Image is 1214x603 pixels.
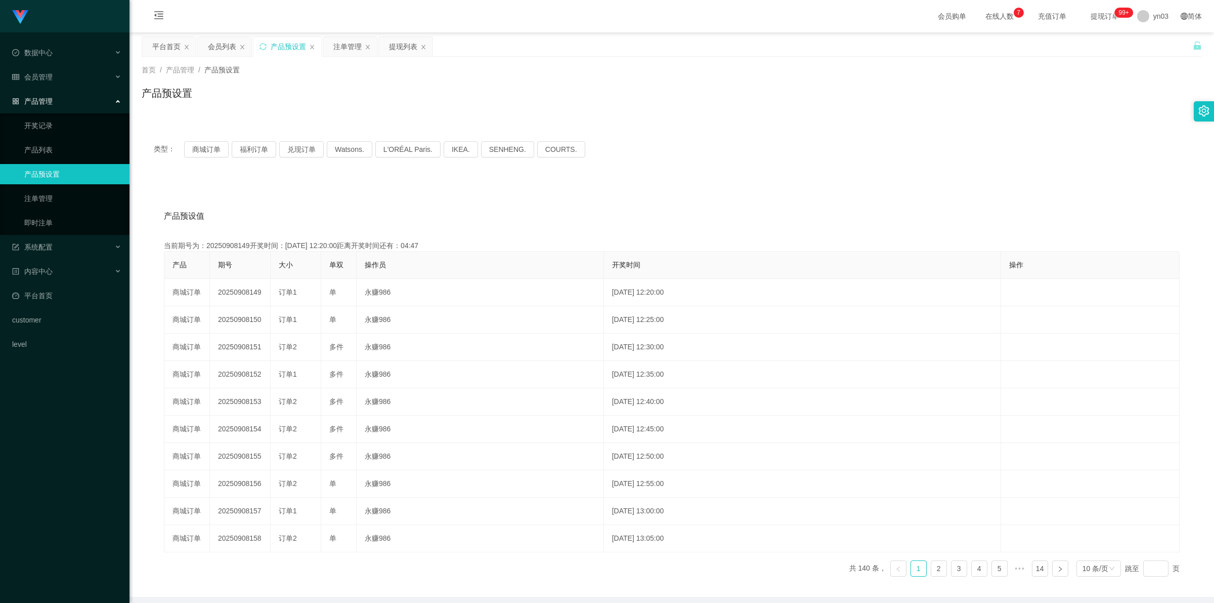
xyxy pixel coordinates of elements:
i: 图标: left [895,566,901,572]
button: SENHENG. [481,141,534,157]
span: 产品 [172,261,187,269]
a: 开奖记录 [24,115,121,136]
span: 订单1 [279,370,297,378]
div: 当前期号为：20250908149开奖时间：[DATE] 12:20:00距离开奖时间还有：04:47 [164,240,1180,251]
i: 图标: global [1181,13,1188,20]
td: 商城订单 [164,279,210,306]
li: 4 [971,560,987,577]
span: 多件 [329,425,343,433]
td: 商城订单 [164,416,210,443]
td: 永赚986 [357,470,604,498]
span: 多件 [329,397,343,406]
td: [DATE] 12:35:00 [604,361,1001,388]
i: 图标: close [420,44,426,50]
span: 订单2 [279,425,297,433]
span: 单双 [329,261,343,269]
span: 单 [329,288,336,296]
span: 系统配置 [12,243,53,251]
td: 商城订单 [164,306,210,334]
td: [DATE] 12:50:00 [604,443,1001,470]
a: 4 [972,561,987,576]
button: Watsons. [327,141,372,157]
td: [DATE] 12:45:00 [604,416,1001,443]
td: 永赚986 [357,416,604,443]
td: 永赚986 [357,279,604,306]
span: 开奖时间 [612,261,640,269]
td: 永赚986 [357,443,604,470]
i: 图标: close [239,44,245,50]
span: / [198,66,200,74]
a: customer [12,310,121,330]
span: 单 [329,315,336,324]
span: 数据中心 [12,49,53,57]
span: 订单2 [279,452,297,460]
td: 永赚986 [357,525,604,552]
li: 共 140 条， [849,560,886,577]
li: 向后 5 页 [1012,560,1028,577]
span: 订单2 [279,397,297,406]
button: 福利订单 [232,141,276,157]
td: 永赚986 [357,361,604,388]
span: / [160,66,162,74]
td: 20250908154 [210,416,271,443]
span: 多件 [329,343,343,351]
span: 单 [329,507,336,515]
a: 3 [951,561,967,576]
i: 图标: table [12,73,19,81]
span: 会员管理 [12,73,53,81]
td: 永赚986 [357,334,604,361]
p: 7 [1017,8,1020,18]
span: 提现订单 [1086,13,1124,20]
li: 14 [1032,560,1048,577]
td: 20250908150 [210,306,271,334]
li: 下一页 [1052,560,1068,577]
span: 产品管理 [12,97,53,105]
td: [DATE] 13:05:00 [604,525,1001,552]
td: 20250908158 [210,525,271,552]
td: [DATE] 12:20:00 [604,279,1001,306]
span: 操作 [1009,261,1023,269]
td: 商城订单 [164,470,210,498]
span: 订单1 [279,507,297,515]
span: 产品预设值 [164,210,204,222]
a: 产品预设置 [24,164,121,184]
button: 兑现订单 [279,141,324,157]
a: 14 [1032,561,1048,576]
div: 会员列表 [208,37,236,56]
i: 图标: down [1109,566,1115,573]
td: 商城订单 [164,498,210,525]
a: 5 [992,561,1007,576]
li: 2 [931,560,947,577]
sup: 270 [1114,8,1133,18]
a: 1 [911,561,926,576]
span: ••• [1012,560,1028,577]
li: 3 [951,560,967,577]
span: 订单1 [279,288,297,296]
div: 提现列表 [389,37,417,56]
td: 商城订单 [164,361,210,388]
td: 20250908156 [210,470,271,498]
td: 20250908157 [210,498,271,525]
a: 产品列表 [24,140,121,160]
span: 产品预设置 [204,66,240,74]
div: 跳至 页 [1125,560,1180,577]
i: 图标: sync [259,43,267,50]
td: 20250908153 [210,388,271,416]
td: [DATE] 12:30:00 [604,334,1001,361]
span: 充值订单 [1033,13,1071,20]
li: 上一页 [890,560,906,577]
td: 商城订单 [164,388,210,416]
span: 操作员 [365,261,386,269]
h1: 产品预设置 [142,86,192,101]
div: 平台首页 [152,37,181,56]
i: 图标: check-circle-o [12,49,19,56]
span: 类型： [154,141,184,157]
td: 永赚986 [357,388,604,416]
a: 2 [931,561,946,576]
span: 首页 [142,66,156,74]
td: [DATE] 12:40:00 [604,388,1001,416]
span: 内容中心 [12,267,53,275]
span: 期号 [218,261,232,269]
button: L'ORÉAL Paris. [375,141,441,157]
span: 订单2 [279,534,297,542]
